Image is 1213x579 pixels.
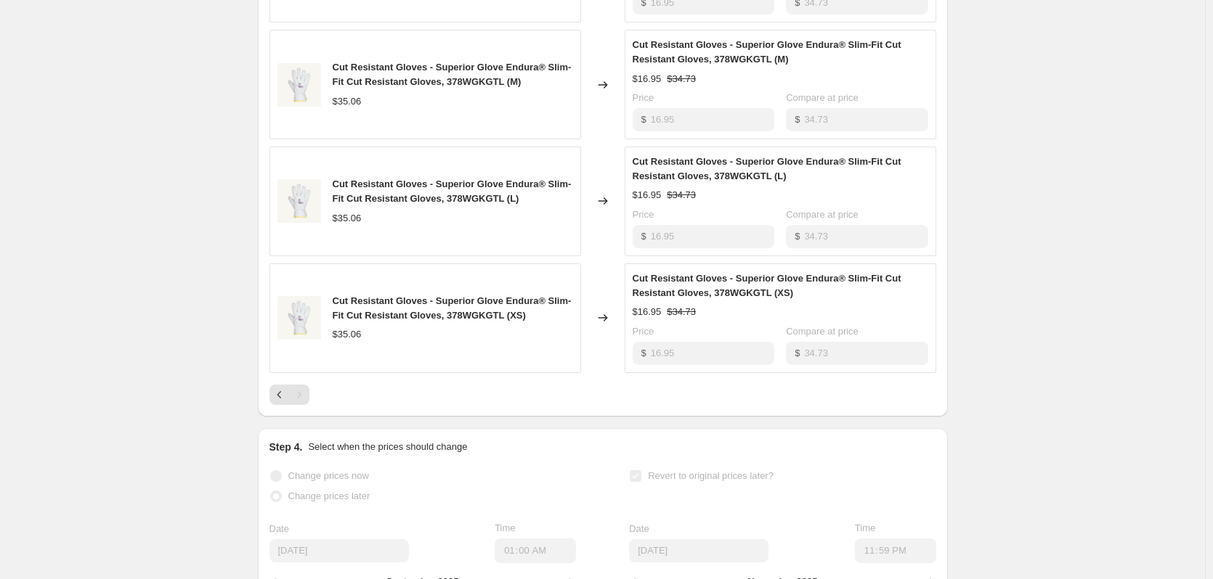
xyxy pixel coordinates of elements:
span: $ [795,231,800,242]
input: 9/24/2025 [269,539,409,562]
nav: Pagination [269,385,309,405]
span: Date [629,523,649,534]
span: Price [633,209,654,220]
span: Cut Resistant Gloves - Superior Glove Endura® Slim-Fit Cut Resistant Gloves, 378WGKGTL (M) [333,62,572,87]
span: Revert to original prices later? [648,470,774,481]
span: Change prices now [288,470,369,481]
input: 12:00 [495,538,576,563]
div: $16.95 [633,305,662,319]
span: $ [641,348,646,358]
span: Cut Resistant Gloves - Superior Glove Endura® Slim-Fit Cut Resistant Gloves, 378WGKGTL (M) [633,39,901,65]
span: Time [855,522,875,533]
input: 12:00 [855,538,936,563]
span: $ [795,348,800,358]
span: Cut Resistant Gloves - Superior Glove Endura® Slim-Fit Cut Resistant Gloves, 378WGKGTL (L) [333,178,572,204]
img: 378WGKGTL-Top_80x.jpg [277,179,321,223]
div: $16.95 [633,72,662,86]
span: Cut Resistant Gloves - Superior Glove Endura® Slim-Fit Cut Resistant Gloves, 378WGKGTL (L) [633,156,901,181]
span: Cut Resistant Gloves - Superior Glove Endura® Slim-Fit Cut Resistant Gloves, 378WGKGTL (XS) [633,273,901,298]
span: Compare at price [786,209,859,220]
div: $35.06 [333,327,362,342]
input: 9/24/2025 [629,539,768,562]
span: Price [633,326,654,337]
span: $ [641,114,646,125]
span: Compare at price [786,92,859,103]
div: $35.06 [333,94,362,109]
span: $ [641,231,646,242]
strike: $34.73 [667,305,696,319]
span: Time [495,522,515,533]
span: Cut Resistant Gloves - Superior Glove Endura® Slim-Fit Cut Resistant Gloves, 378WGKGTL (XS) [333,295,572,321]
span: $ [795,114,800,125]
span: Change prices later [288,490,370,501]
span: Compare at price [786,326,859,337]
h2: Step 4. [269,440,303,454]
p: Select when the prices should change [308,440,467,454]
img: 378WGKGTL-Top_80x.jpg [277,63,321,107]
div: $35.06 [333,211,362,226]
img: 378WGKGTL-Top_80x.jpg [277,296,321,340]
button: Previous [269,385,290,405]
span: Date [269,523,289,534]
div: $16.95 [633,188,662,202]
strike: $34.73 [667,188,696,202]
span: Price [633,92,654,103]
strike: $34.73 [667,72,696,86]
